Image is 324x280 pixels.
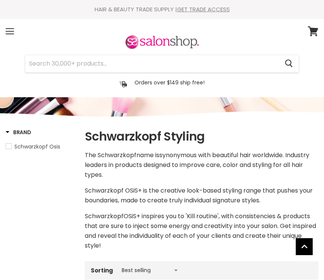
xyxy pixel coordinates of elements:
a: GET TRADE ACCESS [177,5,230,13]
span: Schwarzkopf Osis [14,143,60,150]
p: Orders over $149 ship free! [134,79,205,86]
a: Schwarzkopf Osis [6,142,75,151]
span: Schwarzkopf OSiS+ is the creative look-based styling range that pushes your boundaries, made to c... [85,186,313,205]
h1: Schwarzkopf Styling [85,129,318,144]
form: Product [25,55,299,73]
label: Sorting [91,267,113,274]
button: Search [279,55,299,72]
input: Search [25,55,279,72]
span: synonymous with beautiful hair worldwide. Industry leaders in products designed to improve care [85,151,309,169]
span: name is [136,151,159,159]
span: , color and styling for all hair types. [85,161,303,179]
span: The Schwarzkopf [85,151,136,159]
span: Schwarzkopf [85,212,124,220]
h3: Brand [6,129,31,136]
p: OSiS+ inspires you to 'Kill routine', with consistencies & products that are sure to inject some ... [85,211,318,251]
